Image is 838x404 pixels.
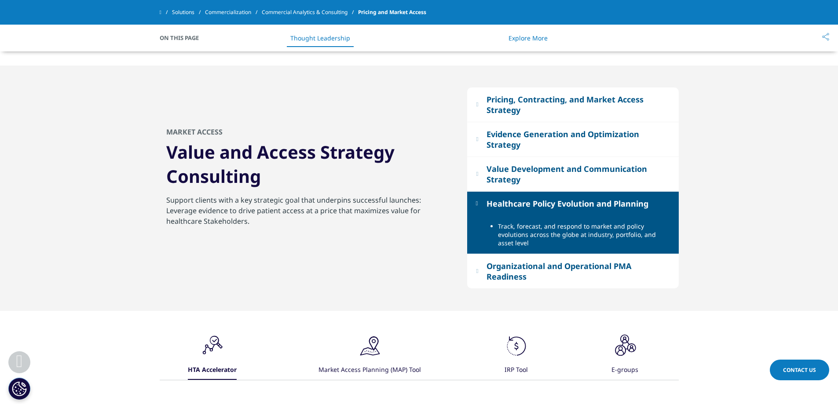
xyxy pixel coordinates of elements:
div: HTA Accelerator [188,361,237,380]
div: Support clients with a key strategic goal that underpins successful launches: [166,195,447,249]
div: Organizational and Operational PMA Readiness [487,261,670,282]
li: Track, forecast, and respond to market and policy evolutions across the globe at industry, portfo... [498,222,672,247]
button: Healthcare Policy Evolution and Planning [467,192,679,215]
p: Leverage evidence to drive patient access at a price that maximizes value for healthcare Stakehol... [166,205,447,232]
a: Contact Us [770,360,829,380]
span: On This Page [160,33,208,42]
h3: Value and Access Strategy Consulting [166,140,447,195]
button: Pricing, Contracting, and Market Access Strategy [467,87,679,122]
a: Solutions [172,4,205,20]
button: Cookies Settings [8,378,30,400]
h2: Market Access [166,127,223,140]
button: IRP Tool [502,333,530,380]
div: IRP Tool [505,361,528,380]
button: Organizational and Operational PMA Readiness [467,254,679,288]
a: Commercial Analytics & Consulting [262,4,358,20]
button: Market Access Planning (MAP) Tool [317,333,421,380]
a: Explore More [509,34,548,42]
a: Thought Leadership [290,34,350,42]
div: Pricing, Contracting, and Market Access Strategy [487,94,670,115]
span: Contact Us [783,366,816,374]
button: E-groups [610,333,638,380]
button: HTA Accelerator [187,333,237,380]
div: Healthcare Policy Evolution and Planning [487,198,648,209]
button: Evidence Generation and Optimization Strategy [467,122,679,157]
div: E-groups [611,361,638,380]
button: Value Development and Communication Strategy [467,157,679,191]
div: Evidence Generation and Optimization Strategy [487,129,670,150]
span: Pricing and Market Access [358,4,426,20]
a: Commercialization [205,4,262,20]
div: Value Development and Communication Strategy [487,164,670,185]
div: Market Access Planning (MAP) Tool [318,361,421,380]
